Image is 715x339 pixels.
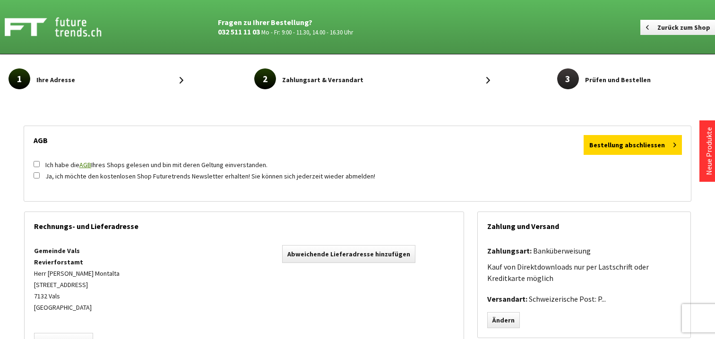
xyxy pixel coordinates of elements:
[261,28,353,36] small: Mo - Fr: 9:00 - 11.30, 14.00 - 16.30 Uhr
[34,292,47,300] span: 7132
[487,294,527,304] strong: Versandart:
[34,258,83,266] span: Revierforstamt
[704,127,714,175] a: Neue Produkte
[529,294,606,304] span: Schweizerische Post: Priority Signature
[487,261,681,284] p: Kauf von Direktdownloads nur per Lastschrift oder Kreditkarte möglich
[34,303,92,312] span: [GEOGRAPHIC_DATA]
[48,269,94,278] span: [PERSON_NAME]
[640,20,715,35] a: Zurück zum Shop
[34,212,454,236] div: Rechnungs- und Lieferadresse
[585,74,651,85] span: Prüfen und Bestellen
[218,27,260,36] a: 032 511 11 03
[34,269,46,278] span: Herr
[95,269,120,278] span: Montalta
[49,292,60,300] span: Vals
[282,74,363,85] span: Zahlungsart & Versandart
[45,172,375,180] label: Ja, ich möchte den kostenlosen Shop Futuretrends Newsletter erhalten! Sie können sich jederzeit w...
[5,15,122,39] img: Shop Futuretrends - zur Startseite wechseln
[34,126,681,150] div: AGB
[79,161,91,169] a: AGB
[34,280,88,289] span: [STREET_ADDRESS]
[45,161,267,169] label: Ich habe die Ihres Shops gelesen und bin mit deren Geltung einverstanden.
[218,17,312,27] strong: Fragen zu Ihrer Bestellung?
[5,15,175,39] a: Shop Futuretrends - zur Startseite wechseln
[254,68,276,89] span: 2
[557,68,579,89] span: 3
[487,312,520,328] a: Ändern
[533,246,591,255] span: Banküberweisung
[282,245,415,263] a: Abweichende Lieferadresse hinzufügen
[584,135,682,155] button: Bestellung abschliessen
[487,212,681,236] div: Zahlung und Versand
[487,246,532,255] strong: Zahlungsart:
[34,246,80,255] span: Gemeinde Vals
[9,68,30,89] span: 1
[36,74,75,85] span: Ihre Adresse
